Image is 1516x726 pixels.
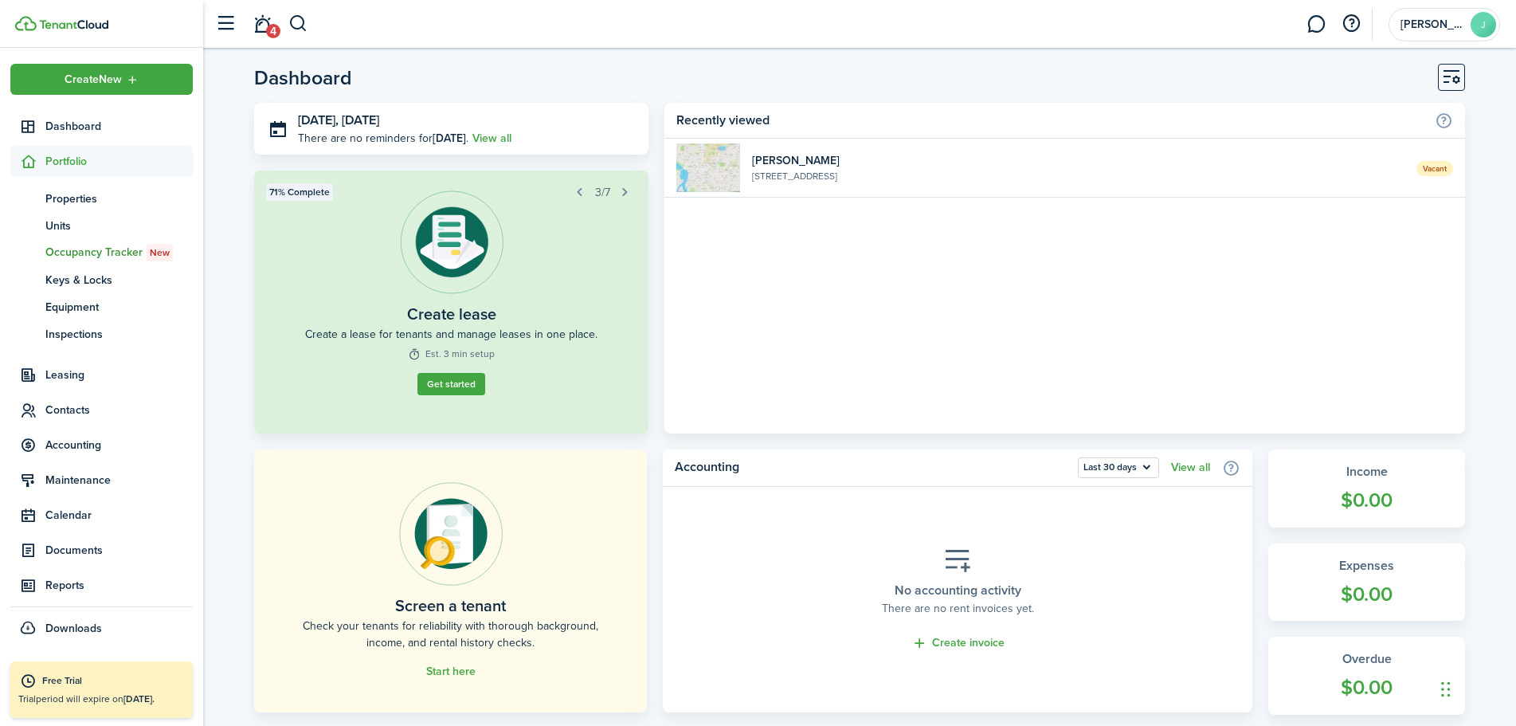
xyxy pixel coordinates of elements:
[45,299,193,316] span: Equipment
[1441,665,1451,713] div: Drag
[45,272,193,288] span: Keys & Locks
[1338,10,1365,37] button: Open resource center
[45,190,193,207] span: Properties
[45,507,193,524] span: Calendar
[433,130,466,147] b: [DATE]
[1171,461,1210,474] a: View all
[45,620,102,637] span: Downloads
[400,190,503,294] img: Lease
[472,130,511,147] a: View all
[45,244,193,261] span: Occupancy Tracker
[399,482,503,586] img: Online payments
[1416,161,1453,176] span: Vacant
[123,692,155,706] b: [DATE].
[1471,12,1496,37] avatar-text: J
[10,111,193,142] a: Dashboard
[408,347,495,361] widget-step-time: Est. 3 min setup
[595,184,610,201] span: 3/7
[45,577,193,594] span: Reports
[395,594,506,618] home-placeholder-title: Screen a tenant
[247,4,277,45] a: Notifications
[42,673,185,689] div: Free Trial
[45,153,193,170] span: Portfolio
[407,302,496,326] widget-step-title: Create lease
[752,152,1404,169] widget-list-item-title: [PERSON_NAME]
[45,472,193,489] span: Maintenance
[1284,485,1449,516] widget-stats-count: $0.00
[305,326,597,343] widget-step-description: Create a lease for tenants and manage leases in one place.
[210,9,241,39] button: Open sidebar
[290,618,611,651] home-placeholder-description: Check your tenants for reliability with thorough background, income, and rental history checks.
[36,692,155,706] span: period will expire on
[1078,457,1159,478] button: Last 30 days
[65,74,122,85] span: Create New
[45,437,193,453] span: Accounting
[45,326,193,343] span: Inspections
[676,111,1427,130] home-widget-title: Recently viewed
[298,130,468,147] p: There are no reminders for .
[254,68,352,88] header-page-title: Dashboard
[1268,544,1465,622] a: Expenses$0.00
[882,600,1034,617] placeholder-description: There are no rent invoices yet.
[10,212,193,239] a: Units
[417,373,485,395] a: Get started
[676,143,740,192] img: 1
[614,181,637,203] button: Next step
[266,24,280,38] span: 4
[10,185,193,212] a: Properties
[1400,19,1464,30] span: Joshua
[426,665,476,678] a: Start here
[10,661,193,718] a: Free TrialTrialperiod will expire on[DATE].
[1301,4,1331,45] a: Messaging
[45,218,193,234] span: Units
[1078,457,1159,478] button: Open menu
[18,692,185,706] p: Trial
[10,64,193,95] button: Open menu
[10,239,193,266] a: Occupancy TrackerNew
[45,118,193,135] span: Dashboard
[10,570,193,601] a: Reports
[895,581,1021,600] placeholder-title: No accounting activity
[45,402,193,418] span: Contacts
[1284,462,1449,481] widget-stats-title: Income
[675,457,1070,478] home-widget-title: Accounting
[10,320,193,347] a: Inspections
[10,266,193,293] a: Keys & Locks
[1268,449,1465,528] a: Income$0.00
[45,542,193,559] span: Documents
[10,293,193,320] a: Equipment
[911,634,1005,653] a: Create invoice
[39,20,108,29] img: TenantCloud
[752,169,1404,183] widget-list-item-description: [STREET_ADDRESS]
[1438,64,1465,91] button: Customise
[45,367,193,383] span: Leasing
[288,10,308,37] button: Search
[1251,554,1516,726] iframe: Chat Widget
[569,181,591,203] button: Prev step
[150,245,170,260] span: New
[15,16,37,31] img: TenantCloud
[269,185,330,199] span: 71% Complete
[298,111,637,131] h3: [DATE], [DATE]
